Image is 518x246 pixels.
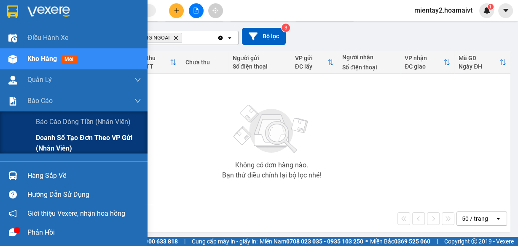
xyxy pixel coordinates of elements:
span: HANG NGOAI, close by backspace [134,33,182,43]
div: Chưa thu [185,59,224,66]
span: | [437,237,438,246]
span: | [184,237,185,246]
span: aim [212,8,218,13]
span: Giới thiệu Vexere, nhận hoa hồng [27,208,125,219]
span: Miền Bắc [370,237,430,246]
div: HTTT [138,63,170,70]
div: Người gửi [233,55,287,61]
sup: 1 [488,4,494,10]
span: Báo cáo [27,95,53,106]
span: Kho hàng [27,55,57,63]
th: Toggle SortBy [134,51,181,74]
svg: Clear all [217,34,224,41]
button: plus [169,3,184,18]
span: file-add [193,8,199,13]
div: Mã GD [459,55,499,61]
span: Cung cấp máy in - giấy in: [192,237,258,246]
span: notification [9,209,17,217]
sup: 3 [282,24,290,32]
img: solution-icon [8,97,17,106]
span: Điều hành xe [27,32,68,43]
span: caret-down [502,7,510,14]
span: down [134,98,141,104]
div: VP nhận [405,55,443,61]
div: Người nhận [342,54,396,61]
img: warehouse-icon [8,171,17,180]
div: ĐC giao [405,63,443,70]
span: 1 [489,4,492,10]
strong: 0369 525 060 [394,238,430,245]
span: Quản Lý [27,74,52,85]
button: caret-down [498,3,513,18]
div: 50 / trang [462,214,488,223]
img: warehouse-icon [8,34,17,42]
span: Báo cáo dòng tiền (nhân viên) [36,116,131,127]
div: Không có đơn hàng nào. [235,162,308,169]
th: Toggle SortBy [291,51,338,74]
button: aim [208,3,223,18]
span: mới [61,55,77,64]
input: Selected HANG NGOAI. [184,34,185,42]
div: Đã thu [138,55,170,61]
span: HANG NGOAI [137,34,170,41]
span: Miền Nam [260,237,363,246]
th: Toggle SortBy [454,51,510,74]
div: Số điện thoại [342,64,396,71]
button: Bộ lọc [242,28,286,45]
div: Số điện thoại [233,63,287,70]
div: Ngày ĐH [459,63,499,70]
span: down [134,77,141,83]
span: copyright [471,238,477,244]
div: Phản hồi [27,226,141,239]
span: mientay2.hoamaivt [408,5,479,16]
svg: open [226,34,233,41]
strong: 1900 633 818 [142,238,178,245]
span: ⚪️ [365,240,368,243]
button: file-add [189,3,204,18]
span: message [9,228,17,236]
img: warehouse-icon [8,55,17,63]
img: icon-new-feature [483,7,491,14]
div: Hàng sắp về [27,169,141,182]
th: Toggle SortBy [400,51,454,74]
div: Hướng dẫn sử dụng [27,188,141,201]
div: ĐC lấy [295,63,327,70]
div: VP gửi [295,55,327,61]
svg: open [495,215,502,222]
img: warehouse-icon [8,76,17,85]
img: svg+xml;base64,PHN2ZyBjbGFzcz0ibGlzdC1wbHVnX19zdmciIHhtbG5zPSJodHRwOi8vd3d3LnczLm9yZy8yMDAwL3N2Zy... [229,100,314,159]
div: Bạn thử điều chỉnh lại bộ lọc nhé! [222,172,321,179]
span: plus [174,8,180,13]
span: Doanh số tạo đơn theo VP gửi (nhân viên) [36,132,141,153]
img: logo-vxr [7,5,18,18]
strong: 0708 023 035 - 0935 103 250 [286,238,363,245]
span: question-circle [9,190,17,198]
svg: Delete [173,35,178,40]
